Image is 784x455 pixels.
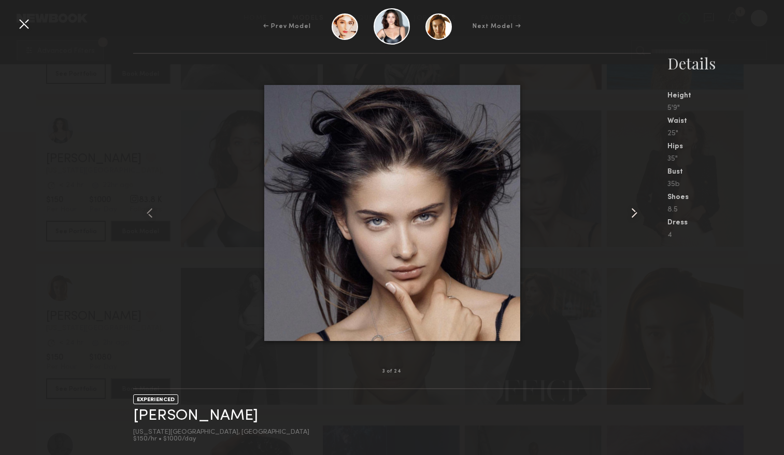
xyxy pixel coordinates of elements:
div: Waist [667,118,784,125]
div: Hips [667,143,784,150]
div: Details [667,53,784,74]
div: Shoes [667,194,784,201]
div: 35b [667,181,784,188]
div: EXPERIENCED [133,394,178,404]
div: $150/hr • $1000/day [133,436,309,443]
div: 8.5 [667,206,784,214]
div: 25" [667,130,784,137]
div: 4 [667,232,784,239]
div: ← Prev Model [263,22,311,31]
a: [PERSON_NAME] [133,408,258,424]
div: 3 of 24 [382,369,401,374]
div: Dress [667,219,784,226]
div: 5'9" [667,105,784,112]
div: Next Model → [473,22,521,31]
div: Bust [667,168,784,176]
div: 35" [667,155,784,163]
div: [US_STATE][GEOGRAPHIC_DATA], [GEOGRAPHIC_DATA] [133,429,309,436]
div: Height [667,92,784,99]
